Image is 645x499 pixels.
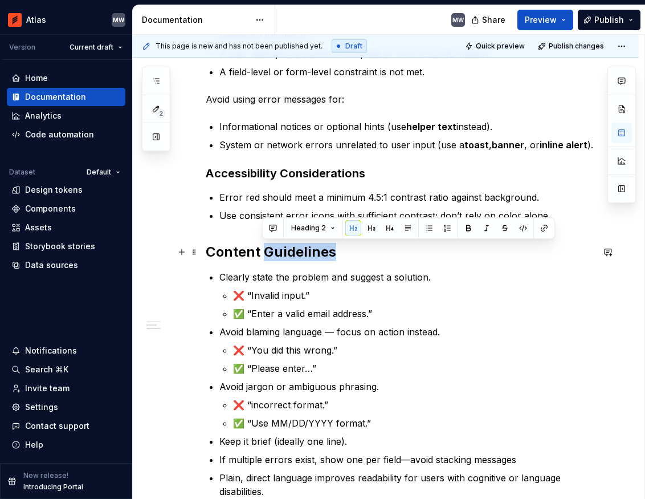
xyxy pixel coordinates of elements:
p: Error red should meet a minimum 4.5:1 contrast ratio against background. [219,190,593,204]
button: Help [7,436,125,454]
button: Contact support [7,417,125,435]
p: Keep it brief (ideally one line). [219,435,593,448]
a: Components [7,200,125,218]
div: Home [25,72,48,84]
div: Help [25,439,43,451]
p: ✅ “Use MM/DD/YYYY format.” [233,416,593,430]
p: If multiple errors exist, show one per field—avoid stacking messages [219,453,593,466]
div: Assets [25,222,52,233]
h3: Accessibility Considerations [206,165,593,181]
div: Analytics [25,110,62,121]
a: Code automation [7,125,125,144]
strong: toast [464,139,489,151]
a: Design tokens [7,181,125,199]
a: Data sources [7,256,125,274]
a: Assets [7,218,125,237]
div: Version [9,43,35,52]
span: Draft [345,42,362,51]
div: Settings [25,401,58,413]
div: Documentation [142,14,250,26]
div: Design tokens [25,184,83,196]
p: ❌ “incorrect format.” [233,398,593,412]
p: Use consistent error icons with sufficient contrast; don’t rely on color alone. [219,209,593,222]
button: Publish changes [534,38,609,54]
img: 102f71e4-5f95-4b3f-aebe-9cae3cf15d45.png [8,13,22,27]
button: Share [466,10,513,30]
p: Plain, direct language improves readability for users with cognitive or language disabilities. [219,471,593,498]
h2: Content Guidelines [206,243,593,261]
div: Atlas [26,14,46,26]
div: Search ⌘K [25,364,68,375]
a: Analytics [7,107,125,125]
button: Current draft [64,39,128,55]
strong: inline alert [540,139,587,151]
span: Share [482,14,505,26]
button: Preview [517,10,573,30]
strong: helper text [406,121,456,132]
span: Quick preview [476,42,525,51]
button: Quick preview [462,38,530,54]
span: Preview [525,14,557,26]
a: Home [7,69,125,87]
a: Documentation [7,88,125,106]
div: Components [25,203,76,214]
a: Storybook stories [7,237,125,255]
a: Invite team [7,379,125,397]
div: Contact support [25,420,89,432]
p: Clearly state the problem and suggest a solution. [219,270,593,284]
p: ❌ “You did this wrong.” [233,343,593,357]
p: A field-level or form-level constraint is not met. [219,65,593,79]
button: Search ⌘K [7,360,125,379]
span: Publish changes [549,42,604,51]
span: Publish [594,14,624,26]
div: Data sources [25,259,78,271]
p: ✅ “Please enter…” [233,362,593,375]
p: Avoid using error messages for: [206,92,593,106]
p: Informational notices or optional hints (use instead). [219,120,593,133]
div: Invite team [25,383,70,394]
span: Current draft [70,43,113,52]
span: 2 [156,109,165,118]
p: Avoid jargon or ambiguous phrasing. [219,380,593,393]
div: Storybook stories [25,241,95,252]
p: ✅ “Enter a valid email address.” [233,307,593,321]
p: ❌ “Invalid input.” [233,289,593,302]
div: Dataset [9,168,35,177]
p: Introducing Portal [23,482,83,492]
button: AtlasMW [2,7,130,32]
strong: banner [492,139,524,151]
button: Default [81,164,125,180]
p: New release! [23,471,68,480]
div: Notifications [25,345,77,356]
a: Settings [7,398,125,416]
div: MW [113,15,124,25]
div: MW [452,15,464,25]
span: This page is new and has not been published yet. [156,42,323,51]
div: Documentation [25,91,86,103]
span: Default [87,168,111,177]
p: Avoid blaming language — focus on action instead. [219,325,593,339]
div: Code automation [25,129,94,140]
button: Publish [578,10,640,30]
button: Notifications [7,342,125,360]
p: System or network errors unrelated to user input (use a , , or ). [219,138,593,152]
